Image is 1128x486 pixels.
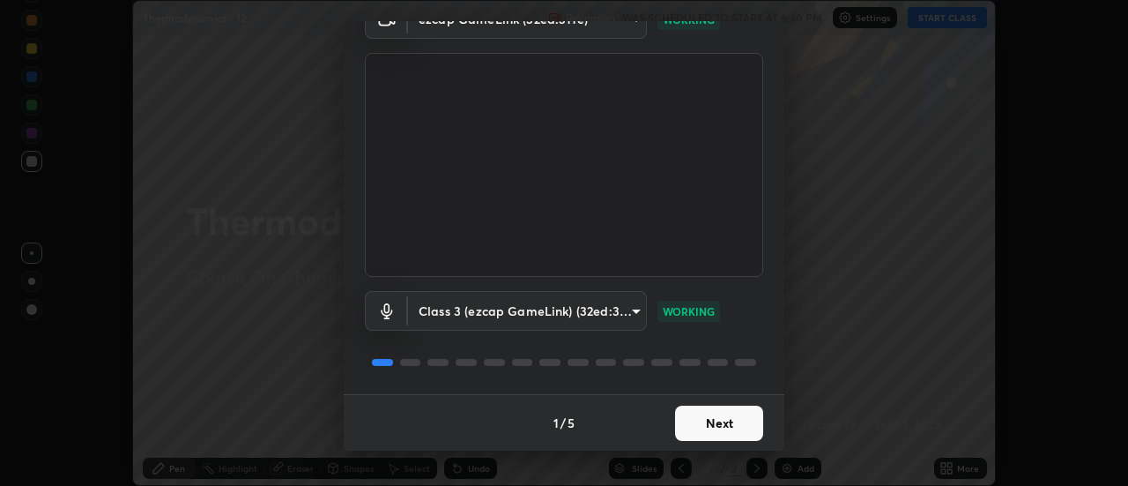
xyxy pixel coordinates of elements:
h4: / [560,414,566,432]
div: ezcap GameLink (32ed:311e) [408,291,647,331]
h4: 5 [568,414,575,432]
button: Next [675,406,763,441]
p: WORKING [663,303,715,319]
h4: 1 [553,414,559,432]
